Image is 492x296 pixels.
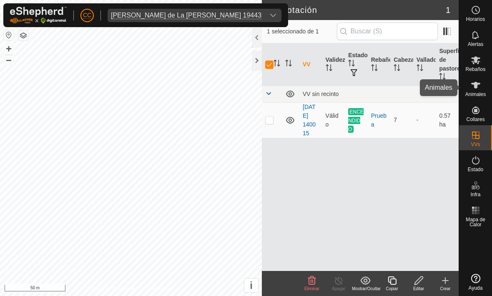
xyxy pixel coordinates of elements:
[417,66,423,72] p-sorticon: Activar para ordenar
[470,192,480,197] span: Infra
[466,17,485,22] span: Horarios
[459,271,492,294] a: Ayuda
[379,286,405,292] div: Copiar
[285,61,292,68] p-sorticon: Activar para ordenar
[267,27,337,36] span: 1 seleccionado de 1
[88,285,136,293] a: Política de Privacidad
[10,7,67,24] img: Logo Gallagher
[469,286,483,291] span: Ayuda
[371,111,387,129] div: Prueba
[413,43,436,86] th: Vallado
[4,30,14,40] button: Restablecer Mapa
[274,61,280,68] p-sorticon: Activar para ordenar
[465,92,486,97] span: Animales
[244,278,258,292] button: i
[352,286,379,292] div: Mostrar/Ocultar
[468,167,483,172] span: Estado
[371,66,378,72] p-sorticon: Activar para ordenar
[468,42,483,47] span: Alertas
[348,108,364,133] span: ENCENDIDO
[394,66,400,72] p-sorticon: Activar para ordenar
[299,43,322,86] th: VV
[18,30,28,40] button: Capas del Mapa
[303,104,316,137] a: [DATE] 140015
[4,55,14,65] button: –
[436,43,459,86] th: Superficie de pastoreo
[471,142,480,147] span: VVs
[439,74,446,81] p-sorticon: Activar para ordenar
[348,61,355,68] p-sorticon: Activar para ordenar
[368,43,391,86] th: Rebaño
[337,23,438,40] input: Buscar (S)
[108,9,265,22] span: Jose Manuel Olivera de La Vega 19443
[326,66,332,72] p-sorticon: Activar para ordenar
[432,286,459,292] div: Crear
[267,5,446,15] h2: En Rotación
[322,102,345,138] td: Válido
[322,43,345,86] th: Validez
[461,217,490,227] span: Mapa de Calor
[465,67,485,72] span: Rebaños
[466,117,484,122] span: Collares
[325,286,352,292] div: Apagar
[265,9,281,22] div: dropdown trigger
[250,280,253,291] span: i
[303,91,455,97] div: VV sin recinto
[146,285,174,293] a: Contáctenos
[390,43,413,86] th: Cabezas
[345,43,368,86] th: Estado
[4,44,14,54] button: +
[304,286,319,291] span: Eliminar
[405,286,432,292] div: Editar
[413,102,436,138] td: -
[436,102,459,138] td: 0.57 ha
[446,4,450,16] span: 1
[390,102,413,138] td: 7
